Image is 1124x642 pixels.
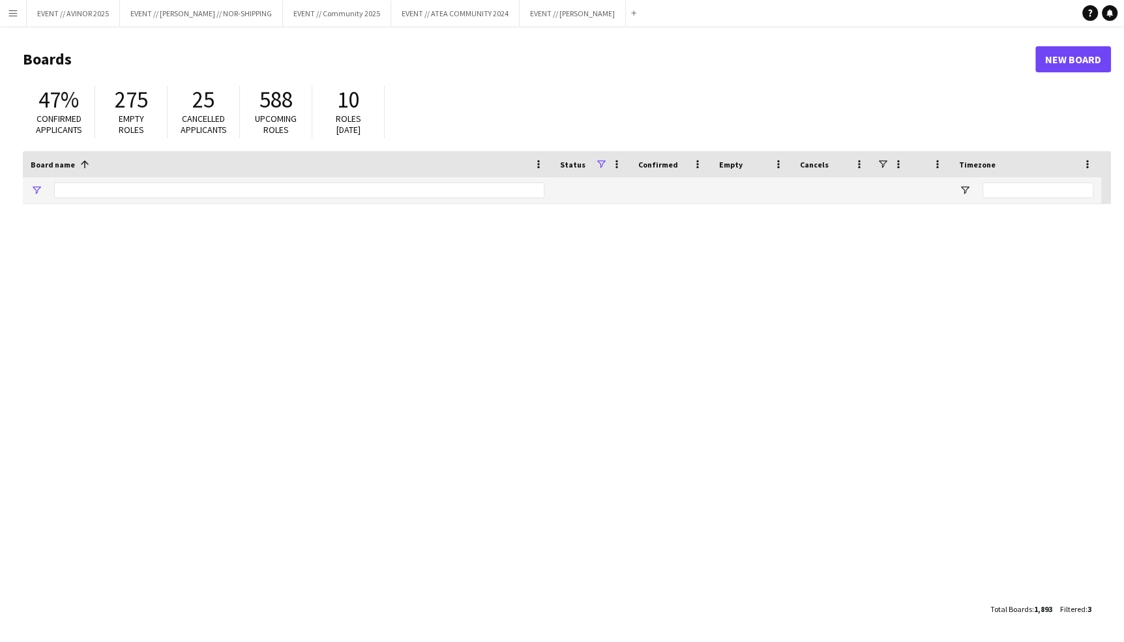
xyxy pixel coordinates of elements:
[719,160,743,169] span: Empty
[192,85,214,114] span: 25
[31,277,544,314] a: TEAM 5 // DIVERSE SMÅJOBBER 2020 (JCP)
[711,314,792,349] div: 0
[560,291,600,300] span: Archived
[1035,46,1111,72] a: New Board
[990,604,1032,614] span: Total Boards
[31,314,544,350] a: TROPICANA SAMPLING (JCP)
[560,160,585,169] span: Status
[31,569,544,606] a: (WAL) ADMIN 2025
[792,204,873,240] div: 0
[951,204,1101,240] div: (CET/CEST) [GEOGRAPHIC_DATA]
[630,496,711,532] div: 0%
[792,241,873,276] div: 0
[31,160,75,169] span: Board name
[792,387,873,422] div: 0
[31,184,42,196] button: Open Filter Menu
[31,241,544,277] a: RF // Moelven Mars 2024
[711,533,792,568] div: 0
[560,254,600,264] span: Active
[31,387,544,423] a: (WAL)
[959,184,971,196] button: Open Filter Menu
[792,460,873,495] div: 0
[181,113,227,136] span: Cancelled applicants
[38,85,79,114] span: 47%
[792,314,873,349] div: 0
[951,241,1101,276] div: (CET/CEST) [GEOGRAPHIC_DATA]
[630,460,711,495] div: 0%
[560,327,600,337] span: Archived
[951,423,1101,459] div: (CET/CEST) [GEOGRAPHIC_DATA]
[800,160,829,169] span: Cancels
[23,50,1035,69] h1: Boards
[283,1,391,26] button: EVENT // Community 2025
[31,423,544,460] a: (WAL)
[792,569,873,605] div: 0
[711,204,792,240] div: 0
[391,1,520,26] button: EVENT // ATEA COMMUNITY 2024
[1087,604,1091,614] span: 3
[951,460,1101,495] div: (CET/CEST) [GEOGRAPHIC_DATA]
[630,387,711,422] div: 0%
[560,546,600,556] span: Archived
[255,113,297,136] span: Upcoming roles
[951,533,1101,568] div: (CET/CEST) [GEOGRAPHIC_DATA]
[259,85,293,114] span: 588
[951,277,1101,313] div: (CET/CEST) [GEOGRAPHIC_DATA]
[630,314,711,349] div: 0%
[31,533,544,569] a: (WAL) ADMIN 2024
[951,314,1101,349] div: (CET/CEST) [GEOGRAPHIC_DATA]
[711,241,792,276] div: 0
[630,423,711,459] div: 0%
[951,387,1101,422] div: (CET/CEST) [GEOGRAPHIC_DATA]
[54,182,544,198] input: Board name Filter Input
[31,204,544,241] a: Huy Kontorarbeid (JCP)
[115,85,148,114] span: 275
[120,1,283,26] button: EVENT // [PERSON_NAME] // NOR-SHIPPING
[959,160,996,169] span: Timezone
[630,569,711,605] div: 0%
[31,496,544,533] a: (WAL) ADMIN 2023
[792,277,873,313] div: 0
[337,85,359,114] span: 10
[711,277,792,313] div: 0
[951,569,1101,605] div: (CET/CEST) [GEOGRAPHIC_DATA]
[990,596,1052,622] div: :
[119,113,144,136] span: Empty roles
[336,113,361,136] span: Roles [DATE]
[711,496,792,532] div: 0
[711,569,792,605] div: 4
[560,473,600,483] span: Archived
[36,113,82,136] span: Confirmed applicants
[560,400,600,410] span: Active
[711,387,792,422] div: 0
[1034,604,1052,614] span: 1,893
[630,277,711,313] div: 0%
[983,182,1093,198] input: Timezone Filter Input
[31,460,544,496] a: (WAL) ADMIN 2022
[792,533,873,568] div: 0
[560,510,600,519] span: Archived
[27,1,120,26] button: EVENT // AVINOR 2025
[638,160,678,169] span: Confirmed
[630,533,711,568] div: 0%
[630,204,711,240] div: 0%
[951,496,1101,532] div: (CET/CEST) [GEOGRAPHIC_DATA]
[560,218,600,227] span: Archived
[711,423,792,459] div: 0
[560,437,600,446] span: Archived
[1060,604,1086,614] span: Filtered
[630,241,711,276] div: 0%
[792,496,873,532] div: 0
[560,583,600,592] span: Active
[711,460,792,495] div: 0
[1060,596,1091,622] div: :
[520,1,626,26] button: EVENT // [PERSON_NAME]
[792,423,873,459] div: 0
